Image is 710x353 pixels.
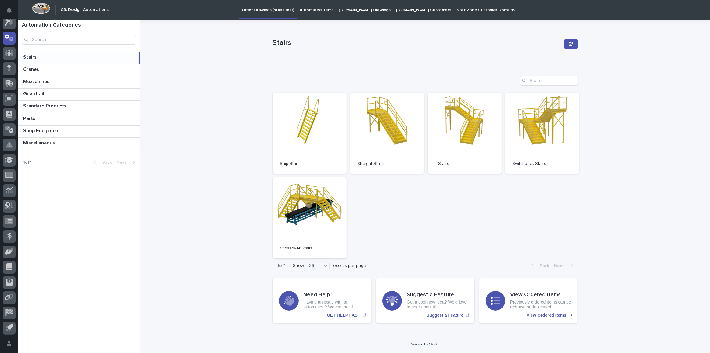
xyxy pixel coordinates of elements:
[273,278,371,323] a: GET HELP FAST
[18,64,140,76] a: CranesCranes
[293,263,304,268] p: Show
[428,93,502,174] a: L Stairs
[8,7,16,17] div: Notifications
[510,300,571,310] p: Previously ordered items can be redrawn or duplicated.
[510,292,571,298] h3: View Ordered Items
[273,177,347,258] a: Crossover Stairs
[407,300,468,310] p: Got a cool new idea? We'd love to hear about it!
[435,161,494,166] p: L Stairs
[61,7,109,13] h2: 03. Design Automations
[273,258,291,273] p: 1 of 1
[23,65,40,72] p: Cranes
[18,126,140,138] a: Shop EquipmentShop Equipment
[273,93,347,174] a: Ship Stair
[88,160,114,165] button: Back
[99,160,112,165] span: Back
[526,263,552,269] button: Back
[505,93,579,174] a: Switchback Stairs
[280,161,339,166] p: Ship Stair
[536,264,550,268] span: Back
[479,278,578,323] a: View Ordered Items
[554,264,568,268] span: Next
[23,102,68,109] p: Standard Products
[304,300,365,310] p: Having an issue with an automation? We can help!
[114,160,140,165] button: Next
[23,53,38,60] p: Stairs
[117,160,130,165] span: Next
[18,138,140,150] a: MiscellaneousMiscellaneous
[18,89,140,101] a: GuardrailGuardrail
[18,155,36,170] p: 1 of 1
[327,313,360,318] p: GET HELP FAST
[332,263,366,268] p: records per page
[3,4,16,16] button: Notifications
[552,263,578,269] button: Next
[513,161,572,166] p: Switchback Stairs
[23,127,62,134] p: Shop Equipment
[280,246,339,251] p: Crossover Stairs
[520,76,578,86] input: Search
[410,342,441,346] a: Powered By Stacker
[527,313,566,318] p: View Ordered Items
[32,3,50,14] img: Workspace Logo
[22,22,136,29] h1: Automation Categories
[18,76,140,89] a: MezzaninesMezzanines
[304,292,365,298] h3: Need Help?
[23,90,45,97] p: Guardrail
[18,101,140,113] a: Standard ProductsStandard Products
[350,93,424,174] a: Straight Stairs
[358,161,417,166] p: Straight Stairs
[23,78,51,85] p: Mezzanines
[18,113,140,126] a: PartsParts
[18,52,140,64] a: StairsStairs
[22,35,136,45] input: Search
[23,139,56,146] p: Miscellaneous
[23,115,37,122] p: Parts
[273,38,562,47] p: Stairs
[307,263,322,269] div: 36
[376,278,474,323] a: Suggest a Feature
[427,313,463,318] p: Suggest a Feature
[407,292,468,298] h3: Suggest a Feature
